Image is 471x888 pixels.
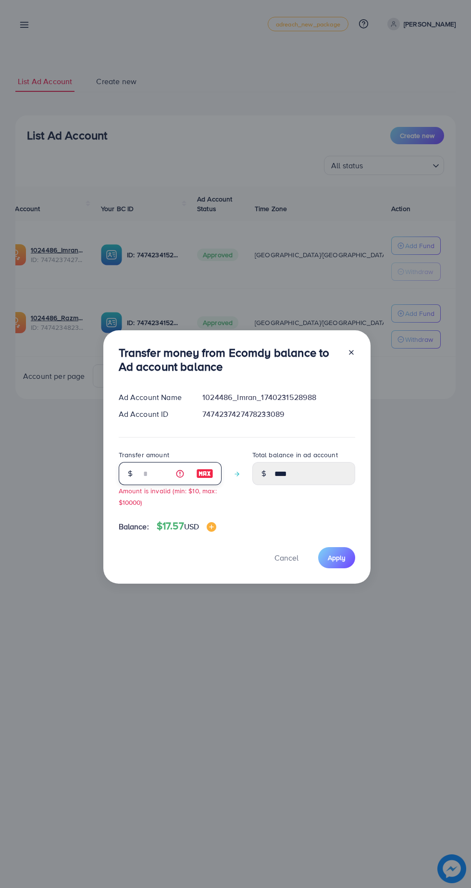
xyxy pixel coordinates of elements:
small: Amount is invalid (min: $10, max: $10000) [119,486,217,506]
label: Transfer amount [119,450,169,460]
span: USD [184,521,199,532]
label: Total balance in ad account [252,450,338,460]
img: image [207,522,216,532]
h3: Transfer money from Ecomdy balance to Ad account balance [119,346,340,374]
span: Apply [328,553,346,563]
span: Balance: [119,521,149,532]
div: 7474237427478233089 [195,409,362,420]
button: Apply [318,547,355,568]
div: 1024486_Imran_1740231528988 [195,392,362,403]
div: Ad Account Name [111,392,195,403]
span: Cancel [274,552,298,563]
img: image [196,468,213,479]
button: Cancel [262,547,310,568]
h4: $17.57 [157,520,216,532]
div: Ad Account ID [111,409,195,420]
